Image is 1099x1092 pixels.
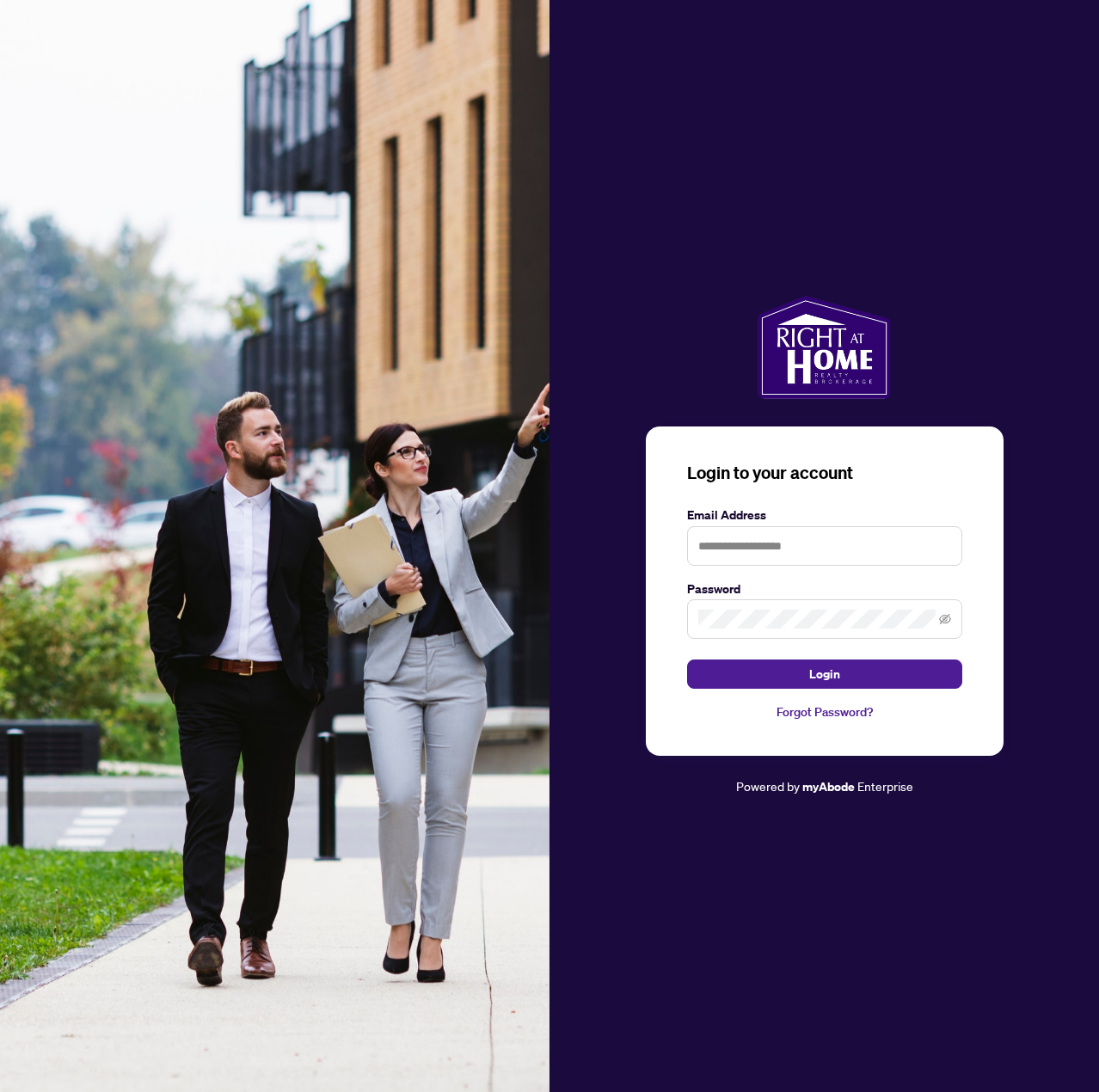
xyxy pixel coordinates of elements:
button: Login [687,659,962,689]
span: Powered by [736,778,800,794]
a: Forgot Password? [687,702,962,721]
span: Enterprise [857,778,913,794]
label: Email Address [687,506,962,525]
span: Login [809,660,840,688]
h3: Login to your account [687,461,962,485]
a: myAbode [802,777,855,796]
span: eye-invisible [939,613,951,625]
label: Password [687,580,962,598]
img: ma-logo [758,296,891,399]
